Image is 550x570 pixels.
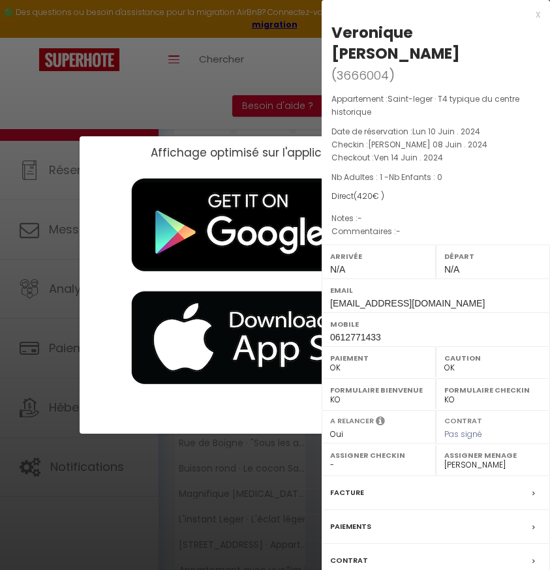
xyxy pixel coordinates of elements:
[330,250,427,263] label: Arrivée
[330,554,368,567] label: Contrat
[330,520,371,533] label: Paiements
[444,352,542,365] label: Caution
[331,212,540,225] p: Notes :
[330,298,485,308] span: [EMAIL_ADDRESS][DOMAIN_NAME]
[396,226,401,237] span: -
[358,213,362,224] span: -
[331,125,540,138] p: Date de réservation :
[331,93,540,119] p: Appartement :
[330,415,374,427] label: A relancer
[374,152,443,163] span: Ven 14 Juin . 2024
[368,139,487,150] span: [PERSON_NAME] 08 Juin . 2024
[376,415,385,430] i: Sélectionner OUI si vous souhaiter envoyer les séquences de messages post-checkout
[151,146,393,159] h2: Affichage optimisé sur l'application mobile
[444,250,542,263] label: Départ
[331,151,540,164] p: Checkout :
[331,93,519,117] span: Saint-leger · T4 typique du centre historique
[354,190,384,202] span: ( € )
[330,332,381,342] span: 0612771433
[331,190,540,203] div: Direct
[330,284,542,297] label: Email
[330,383,427,397] label: Formulaire Bienvenue
[330,449,427,462] label: Assigner Checkin
[10,5,50,44] button: Ouvrir le widget de chat LiveChat
[412,126,480,137] span: Lun 10 Juin . 2024
[444,383,542,397] label: Formulaire Checkin
[330,486,364,500] label: Facture
[389,172,442,183] span: Nb Enfants : 0
[444,264,459,275] span: N/A
[444,428,482,440] span: Pas signé
[444,415,482,424] label: Contrat
[330,352,427,365] label: Paiement
[330,318,542,331] label: Mobile
[444,449,542,462] label: Assigner Menage
[112,282,438,395] img: appStore
[337,67,389,83] span: 3666004
[331,225,540,238] p: Commentaires :
[322,7,540,22] div: x
[331,66,395,84] span: ( )
[331,138,540,151] p: Checkin :
[112,169,438,282] img: playMarket
[357,190,373,202] span: 420
[331,172,442,183] span: Nb Adultes : 1 -
[331,22,540,64] div: Veronique [PERSON_NAME]
[330,264,345,275] span: N/A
